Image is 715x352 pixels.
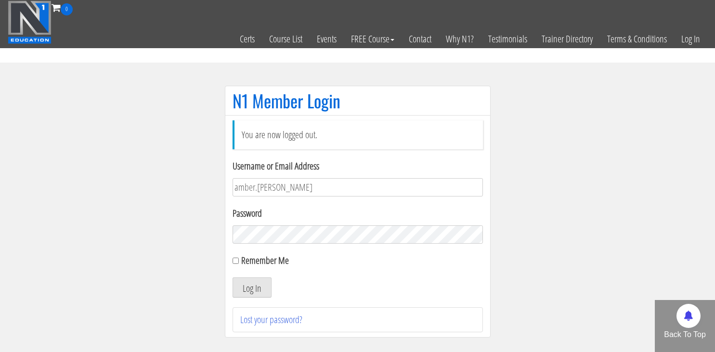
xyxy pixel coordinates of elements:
button: Log In [233,277,272,298]
a: Lost your password? [240,313,302,326]
a: Terms & Conditions [600,15,674,63]
a: Testimonials [481,15,534,63]
a: Certs [233,15,262,63]
a: Events [310,15,344,63]
span: 0 [61,3,73,15]
a: Log In [674,15,707,63]
li: You are now logged out. [233,120,483,149]
a: Contact [402,15,439,63]
a: FREE Course [344,15,402,63]
img: n1-education [8,0,52,44]
a: 0 [52,1,73,14]
label: Password [233,206,483,221]
a: Trainer Directory [534,15,600,63]
p: Back To Top [655,329,715,340]
a: Course List [262,15,310,63]
h1: N1 Member Login [233,91,483,110]
a: Why N1? [439,15,481,63]
label: Remember Me [241,254,289,267]
label: Username or Email Address [233,159,483,173]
